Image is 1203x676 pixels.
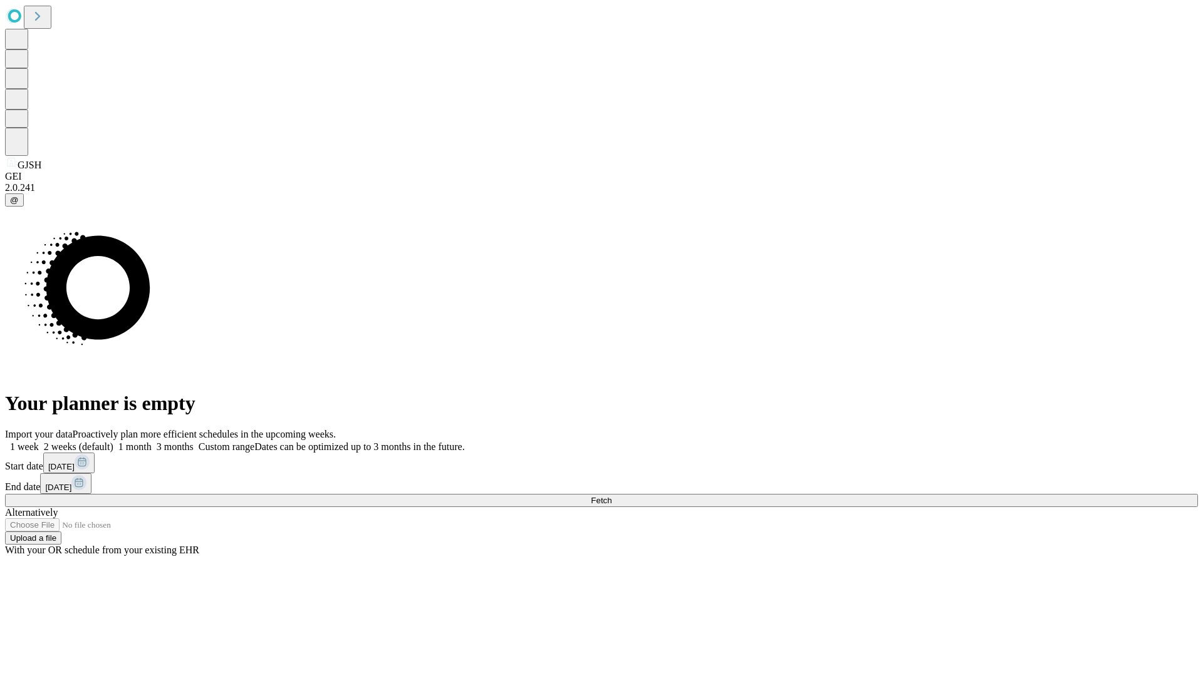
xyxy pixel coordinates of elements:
div: 2.0.241 [5,182,1198,193]
span: Dates can be optimized up to 3 months in the future. [254,441,464,452]
span: Fetch [591,496,612,505]
span: 1 week [10,441,39,452]
span: Proactively plan more efficient schedules in the upcoming weeks. [73,429,336,439]
button: Fetch [5,494,1198,507]
span: Custom range [199,441,254,452]
span: [DATE] [48,462,75,471]
h1: Your planner is empty [5,392,1198,415]
span: Alternatively [5,507,58,518]
span: With your OR schedule from your existing EHR [5,545,199,555]
div: Start date [5,453,1198,473]
button: @ [5,193,24,207]
button: [DATE] [40,473,91,494]
div: End date [5,473,1198,494]
span: 3 months [157,441,194,452]
span: 2 weeks (default) [44,441,113,452]
button: Upload a file [5,531,61,545]
span: Import your data [5,429,73,439]
div: GEI [5,171,1198,182]
span: @ [10,195,19,205]
span: [DATE] [45,483,71,492]
button: [DATE] [43,453,95,473]
span: GJSH [18,160,41,170]
span: 1 month [118,441,152,452]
